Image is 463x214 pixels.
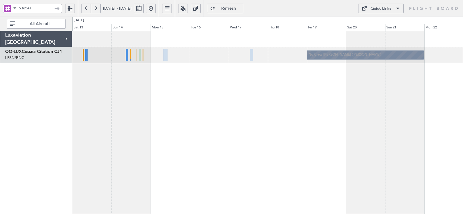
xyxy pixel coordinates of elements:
[229,24,268,31] div: Wed 17
[307,24,346,31] div: Fri 19
[5,55,24,60] a: LFSN/ENC
[207,4,243,13] button: Refresh
[346,24,385,31] div: Sat 20
[308,50,381,60] div: No Crew [PERSON_NAME] ([PERSON_NAME])
[16,22,64,26] span: All Aircraft
[112,24,151,31] div: Sun 14
[5,50,22,54] span: OO-LUX
[7,19,66,29] button: All Aircraft
[385,24,424,31] div: Sun 21
[74,18,84,23] div: [DATE]
[190,24,229,31] div: Tue 16
[358,4,404,13] button: Quick Links
[72,24,112,31] div: Sat 13
[151,24,190,31] div: Mon 15
[5,50,62,54] a: OO-LUXCessna Citation CJ4
[371,6,391,12] div: Quick Links
[19,4,53,13] input: Trip Number
[103,6,132,11] span: [DATE] - [DATE]
[216,6,241,11] span: Refresh
[268,24,307,31] div: Thu 18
